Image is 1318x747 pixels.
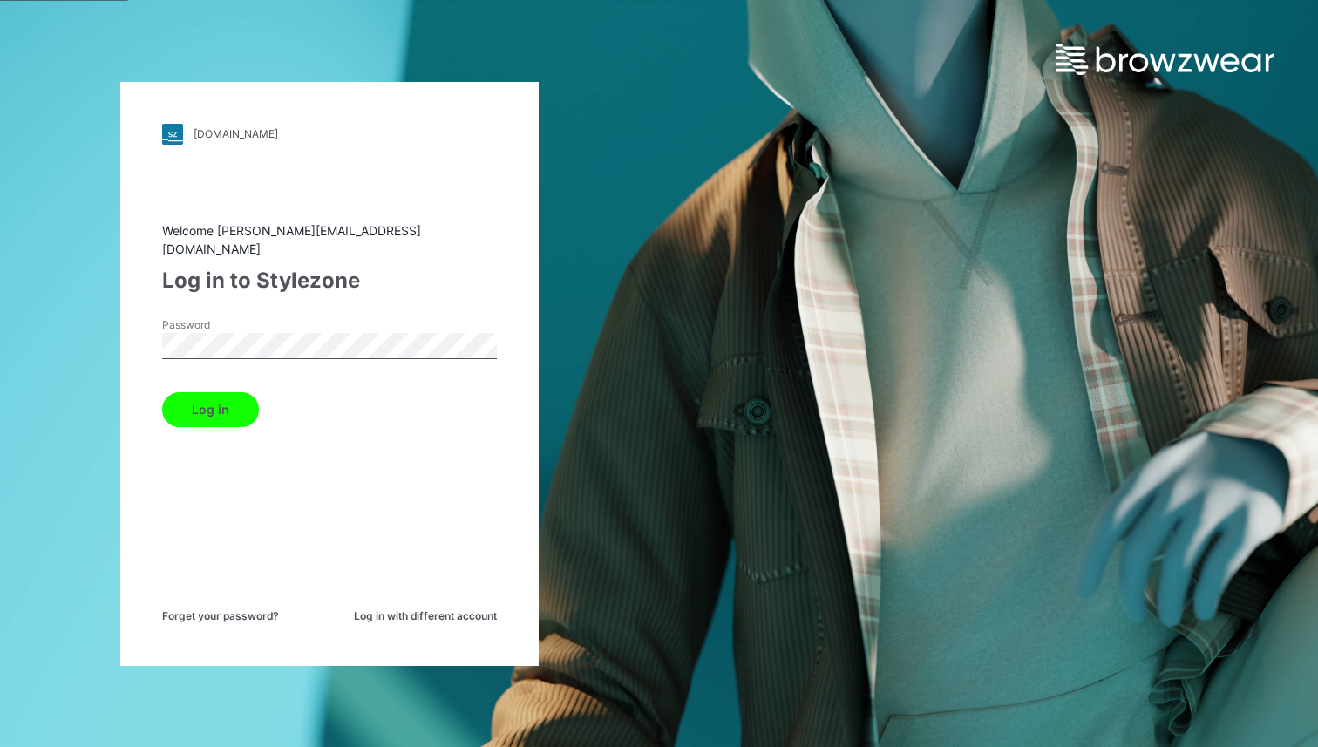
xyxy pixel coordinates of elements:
[162,317,284,333] label: Password
[194,127,278,140] div: [DOMAIN_NAME]
[1056,44,1274,75] img: browzwear-logo.e42bd6dac1945053ebaf764b6aa21510.svg
[162,608,279,624] span: Forget your password?
[162,124,183,145] img: stylezone-logo.562084cfcfab977791bfbf7441f1a819.svg
[354,608,497,624] span: Log in with different account
[162,124,497,145] a: [DOMAIN_NAME]
[162,265,497,296] div: Log in to Stylezone
[162,221,497,258] div: Welcome [PERSON_NAME][EMAIL_ADDRESS][DOMAIN_NAME]
[162,392,259,427] button: Log in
